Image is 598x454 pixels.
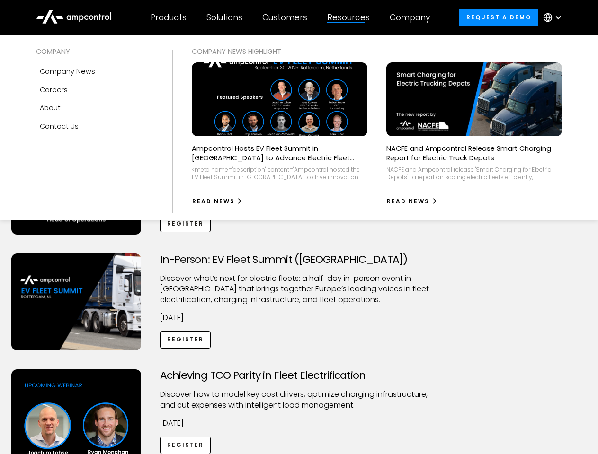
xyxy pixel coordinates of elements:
div: Careers [40,85,68,95]
p: Ampcontrol Hosts EV Fleet Summit in [GEOGRAPHIC_DATA] to Advance Electric Fleet Management in [GE... [192,144,367,163]
div: About [40,103,61,113]
p: NACFE and Ampcontrol Release Smart Charging Report for Electric Truck Depots [386,144,562,163]
div: Resources [327,12,370,23]
div: Products [151,12,187,23]
h3: Achieving TCO Parity in Fleet Electrification [160,369,438,382]
a: Request a demo [459,9,538,26]
a: Read News [386,194,438,209]
div: Solutions [206,12,242,23]
div: NACFE and Ampcontrol release 'Smart Charging for Electric Depots'—a report on scaling electric fl... [386,166,562,181]
p: Discover how to model key cost drivers, optimize charging infrastructure, and cut expenses with i... [160,389,438,410]
div: Customers [262,12,307,23]
a: Register [160,215,211,232]
a: Careers [36,81,153,99]
div: Read News [192,197,235,206]
a: Read News [192,194,243,209]
p: [DATE] [160,418,438,428]
div: COMPANY NEWS Highlight [192,46,562,57]
div: Read News [387,197,429,206]
a: Register [160,437,211,454]
a: Contact Us [36,117,153,135]
a: About [36,99,153,117]
div: Company [390,12,430,23]
a: Company news [36,62,153,80]
p: ​Discover what’s next for electric fleets: a half-day in-person event in [GEOGRAPHIC_DATA] that b... [160,273,438,305]
div: Contact Us [40,121,79,131]
div: COMPANY [36,46,153,57]
p: [DATE] [160,313,438,323]
h3: In-Person: EV Fleet Summit ([GEOGRAPHIC_DATA]) [160,253,438,266]
div: Company news [40,66,95,77]
div: <meta name="description" content="Ampcontrol hosted the EV Fleet Summit in [GEOGRAPHIC_DATA] to d... [192,166,367,181]
a: Register [160,331,211,349]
